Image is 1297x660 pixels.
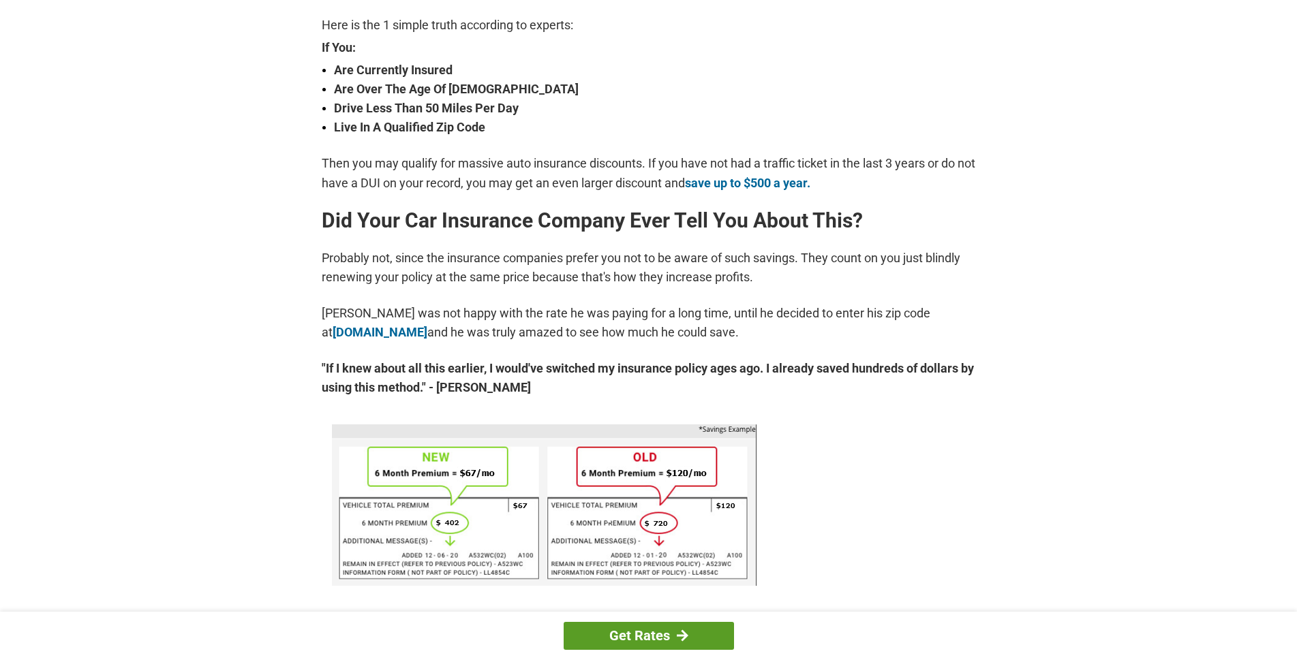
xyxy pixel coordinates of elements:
a: save up to $500 a year. [685,176,810,190]
h2: Did Your Car Insurance Company Ever Tell You About This? [322,210,976,232]
strong: Are Currently Insured [334,61,976,80]
p: [PERSON_NAME] was not happy with the rate he was paying for a long time, until he decided to ente... [322,304,976,342]
strong: Are Over The Age Of [DEMOGRAPHIC_DATA] [334,80,976,99]
p: Probably not, since the insurance companies prefer you not to be aware of such savings. They coun... [322,249,976,287]
a: Get Rates [564,622,734,650]
img: savings [332,424,757,586]
p: Then you may qualify for massive auto insurance discounts. If you have not had a traffic ticket i... [322,154,976,192]
strong: If You: [322,42,976,54]
strong: "If I knew about all this earlier, I would've switched my insurance policy ages ago. I already sa... [322,359,976,397]
a: [DOMAIN_NAME] [333,325,427,339]
strong: Live In A Qualified Zip Code [334,118,976,137]
strong: Drive Less Than 50 Miles Per Day [334,99,976,118]
p: Here is the 1 simple truth according to experts: [322,16,976,35]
